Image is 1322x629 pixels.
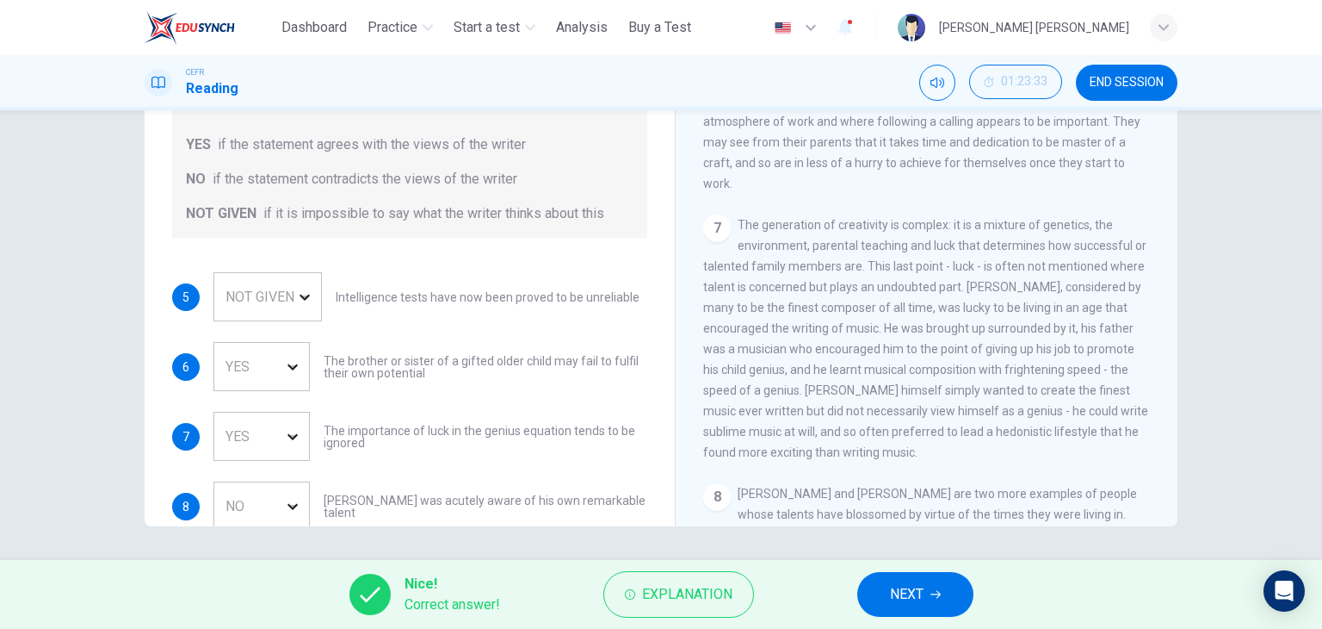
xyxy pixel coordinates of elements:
div: 7 [703,215,731,242]
span: NEXT [890,582,924,607]
span: Nice! [405,574,500,595]
span: The importance of luck in the genius equation tends to be ignored [324,425,647,449]
div: Mute [919,65,955,101]
span: Intelligence tests have now been proved to be unreliable [336,291,639,303]
span: NOT GIVEN [186,203,256,224]
button: END SESSION [1076,65,1177,101]
span: Buy a Test [628,17,691,38]
span: Analysis [556,17,608,38]
span: The generation of creativity is complex: it is a mixture of genetics, the environment, parental t... [703,218,1148,459]
button: Start a test [447,12,542,43]
img: Profile picture [898,14,925,41]
button: Buy a Test [621,12,698,43]
span: 01:23:33 [1001,75,1047,89]
span: Start a test [454,17,520,38]
span: Practice [368,17,417,38]
span: A stream seems to run through creative families. Such children are not necessarily smothered with... [703,53,1140,190]
span: Correct answer! [405,595,500,615]
span: [PERSON_NAME] was acutely aware of his own remarkable talent [324,495,647,519]
h1: Reading [186,78,238,99]
div: YES [213,412,349,461]
img: ELTC logo [145,10,235,45]
div: [PERSON_NAME] [PERSON_NAME] [939,17,1129,38]
span: CEFR [186,66,204,78]
span: 5 [182,291,189,303]
span: if the statement contradicts the views of the writer [213,169,517,190]
button: NEXT [857,572,973,617]
div: Open Intercom Messenger [1263,570,1305,612]
span: END SESSION [1090,76,1164,90]
div: NO [213,482,349,531]
span: NO [186,169,206,190]
a: ELTC logo [145,10,275,45]
span: if it is impossible to say what the writer thinks about this [263,203,604,224]
div: NOT GIVEN [213,272,361,321]
span: Explanation [642,582,732,607]
span: if the statement agrees with the views of the writer [218,134,526,155]
span: 8 [182,501,189,513]
button: Dashboard [275,12,354,43]
span: The brother or sister of a gifted older child may fail to fulfil their own potential [324,355,647,379]
div: Hide [969,65,1062,101]
div: YES [213,342,349,391]
span: 6 [182,361,189,373]
div: 8 [703,483,731,511]
button: Explanation [603,571,754,618]
img: en [772,22,794,34]
span: 7 [182,431,189,443]
button: Analysis [549,12,615,43]
button: Practice [361,12,440,43]
span: Dashboard [281,17,347,38]
span: YES [186,134,211,155]
button: 01:23:33 [969,65,1062,99]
